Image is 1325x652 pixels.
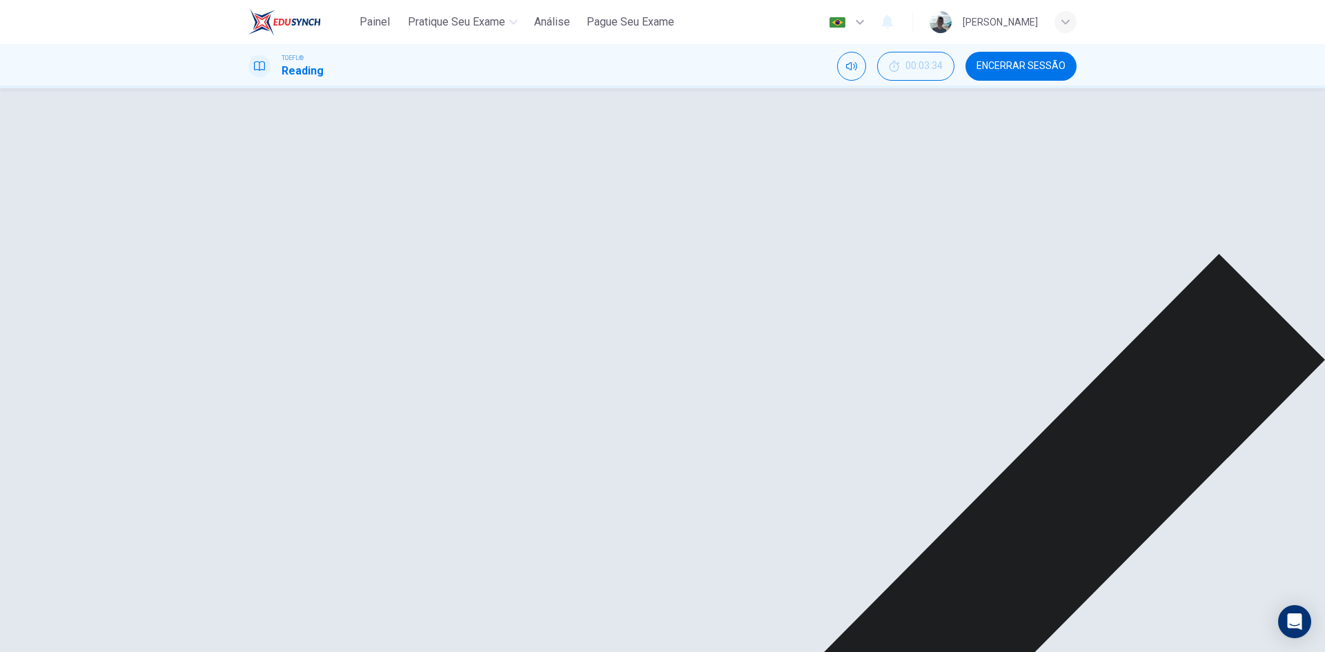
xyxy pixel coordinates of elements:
button: Pratique seu exame [402,10,523,34]
span: Pague Seu Exame [587,14,674,30]
span: Encerrar Sessão [976,61,1066,72]
div: Silenciar [837,52,866,81]
button: 00:03:34 [877,52,954,81]
img: pt [829,17,846,28]
div: [PERSON_NAME] [963,14,1038,30]
h1: Reading [282,63,324,79]
span: Pratique seu exame [408,14,505,30]
img: EduSynch logo [248,8,321,36]
img: Profile picture [930,11,952,33]
div: Open Intercom Messenger [1278,605,1311,638]
button: Análise [529,10,576,34]
button: Encerrar Sessão [965,52,1077,81]
span: Painel [360,14,390,30]
button: Painel [353,10,397,34]
span: TOEFL® [282,53,304,63]
span: 00:03:34 [905,61,943,72]
span: Análise [534,14,570,30]
a: EduSynch logo [248,8,353,36]
button: Pague Seu Exame [581,10,680,34]
div: Esconder [877,52,954,81]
